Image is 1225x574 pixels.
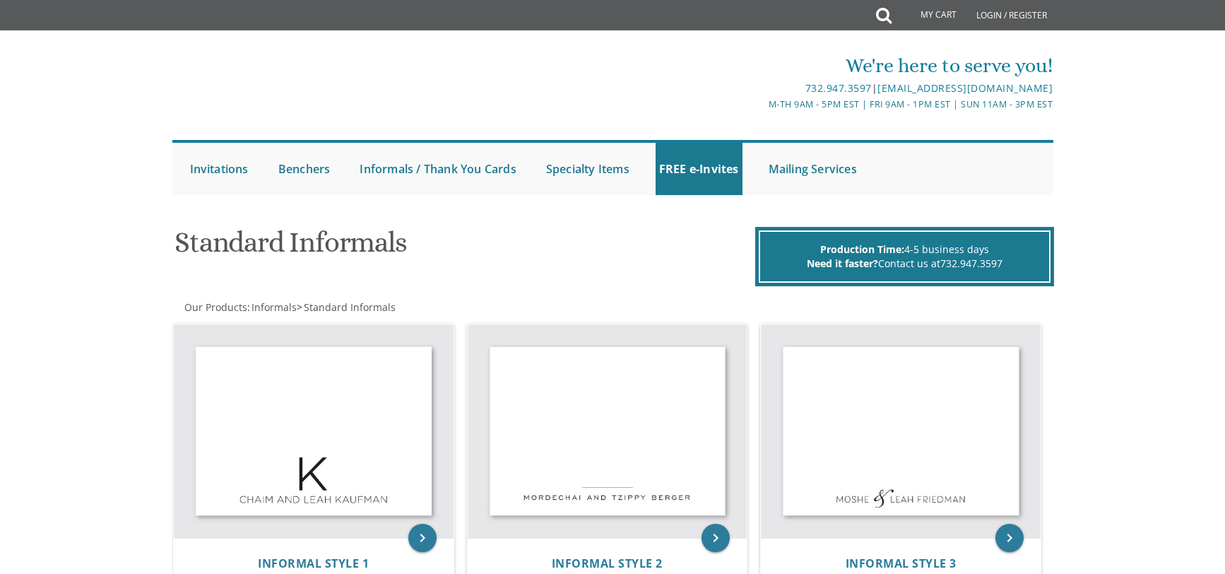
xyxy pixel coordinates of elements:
div: 4-5 business days Contact us at [759,230,1051,283]
span: Informal Style 1 [258,556,369,571]
a: Informals / Thank You Cards [356,143,519,195]
a: [EMAIL_ADDRESS][DOMAIN_NAME] [877,81,1053,95]
a: Informal Style 3 [846,557,957,570]
span: Informal Style 2 [552,556,663,571]
a: Standard Informals [302,300,396,314]
img: Informal Style 2 [468,324,747,539]
a: Mailing Services [765,143,860,195]
a: 732.947.3597 [940,257,1002,270]
span: Informals [251,300,297,314]
a: FREE e-Invites [656,143,742,195]
div: : [172,300,613,315]
a: Benchers [275,143,334,195]
a: Informal Style 2 [552,557,663,570]
div: | [466,80,1053,97]
div: M-Th 9am - 5pm EST | Fri 9am - 1pm EST | Sun 11am - 3pm EST [466,97,1053,112]
a: My Cart [890,1,966,30]
a: keyboard_arrow_right [995,524,1024,552]
div: We're here to serve you! [466,52,1053,80]
a: keyboard_arrow_right [408,524,437,552]
img: Informal Style 1 [174,324,454,539]
a: Informal Style 1 [258,557,369,570]
a: Invitations [187,143,252,195]
a: 732.947.3597 [805,81,872,95]
a: Specialty Items [543,143,633,195]
span: Informal Style 3 [846,556,957,571]
a: Our Products [183,300,247,314]
span: > [297,300,396,314]
span: Need it faster? [807,257,878,270]
a: Informals [250,300,297,314]
span: Production Time: [820,242,904,256]
a: keyboard_arrow_right [702,524,730,552]
h1: Standard Informals [174,227,751,269]
span: Standard Informals [304,300,396,314]
img: Informal Style 3 [761,324,1041,539]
